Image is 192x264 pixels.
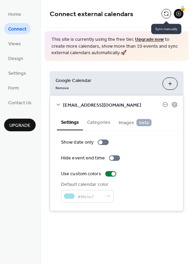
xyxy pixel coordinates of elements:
span: beta [136,119,152,126]
div: Use custom colors [61,170,101,178]
span: Google Calendar [56,77,157,84]
div: Hide event end time [61,155,105,162]
span: Connect [8,26,26,33]
button: Categories [83,114,115,130]
span: Views [8,40,21,48]
span: Images [119,119,152,127]
span: Contact Us [8,99,32,107]
span: Settings [8,70,26,77]
button: Upgrade [4,119,36,131]
span: Connect external calendars [50,8,133,21]
span: Design [8,55,23,62]
a: Home [4,8,25,20]
div: Show date only [61,139,94,146]
span: #9fe1e7 [77,193,103,200]
span: This site is currently using the free tier. to create more calendars, show more than 10 events an... [51,36,182,57]
a: Form [4,82,23,93]
a: Design [4,52,27,64]
a: Connect [4,23,31,34]
span: Remove [56,85,69,90]
span: Upgrade [9,122,31,129]
a: Settings [4,67,30,79]
a: Views [4,38,25,49]
button: Images beta [115,114,156,130]
div: Default calendar color [61,181,112,188]
span: Home [8,11,21,18]
span: Sync manually [151,24,181,34]
a: Upgrade now [135,35,164,44]
span: [EMAIL_ADDRESS][DOMAIN_NAME] [63,101,163,109]
button: Settings [57,114,83,130]
span: Form [8,85,19,92]
a: Contact Us [4,97,36,108]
